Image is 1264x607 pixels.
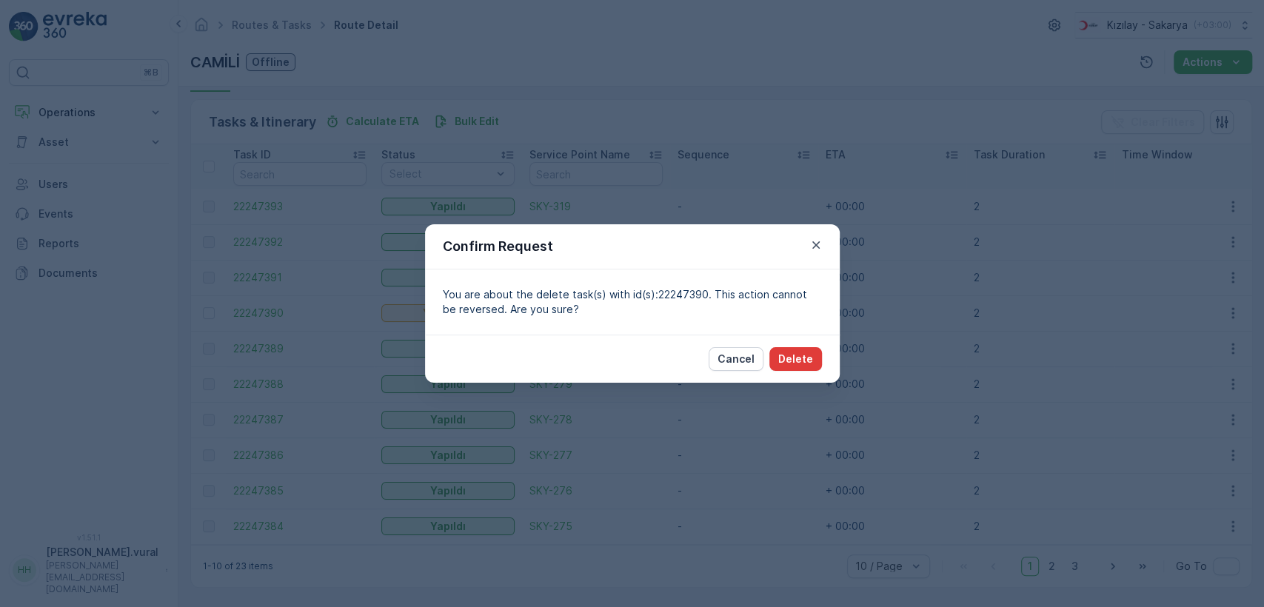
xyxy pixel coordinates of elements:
[769,347,822,371] button: Delete
[718,352,755,366] p: Cancel
[709,347,763,371] button: Cancel
[778,352,813,366] p: Delete
[443,287,822,317] p: You are about the delete task(s) with id(s):22247390. This action cannot be reversed. Are you sure?
[443,236,553,257] p: Confirm Request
